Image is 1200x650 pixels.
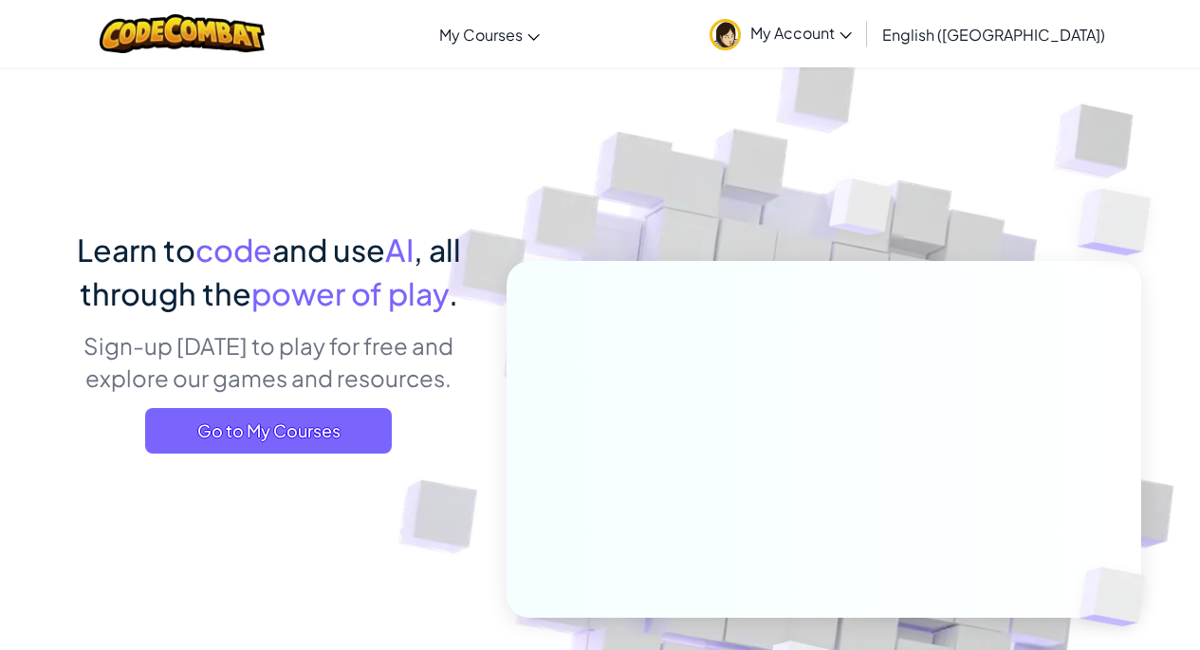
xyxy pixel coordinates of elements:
span: My Courses [439,25,523,45]
span: . [449,274,458,312]
img: CodeCombat logo [100,14,266,53]
a: Go to My Courses [145,408,392,454]
span: code [195,231,272,269]
span: English ([GEOGRAPHIC_DATA]) [882,25,1105,45]
span: Learn to [77,231,195,269]
span: My Account [750,23,852,43]
span: power of play [251,274,449,312]
a: My Account [700,4,861,64]
p: Sign-up [DATE] to play for free and explore our games and resources. [60,329,478,394]
a: English ([GEOGRAPHIC_DATA]) [873,9,1115,60]
img: avatar [710,19,741,50]
a: My Courses [430,9,549,60]
img: Overlap cubes [793,141,930,283]
span: and use [272,231,385,269]
span: AI [385,231,414,269]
